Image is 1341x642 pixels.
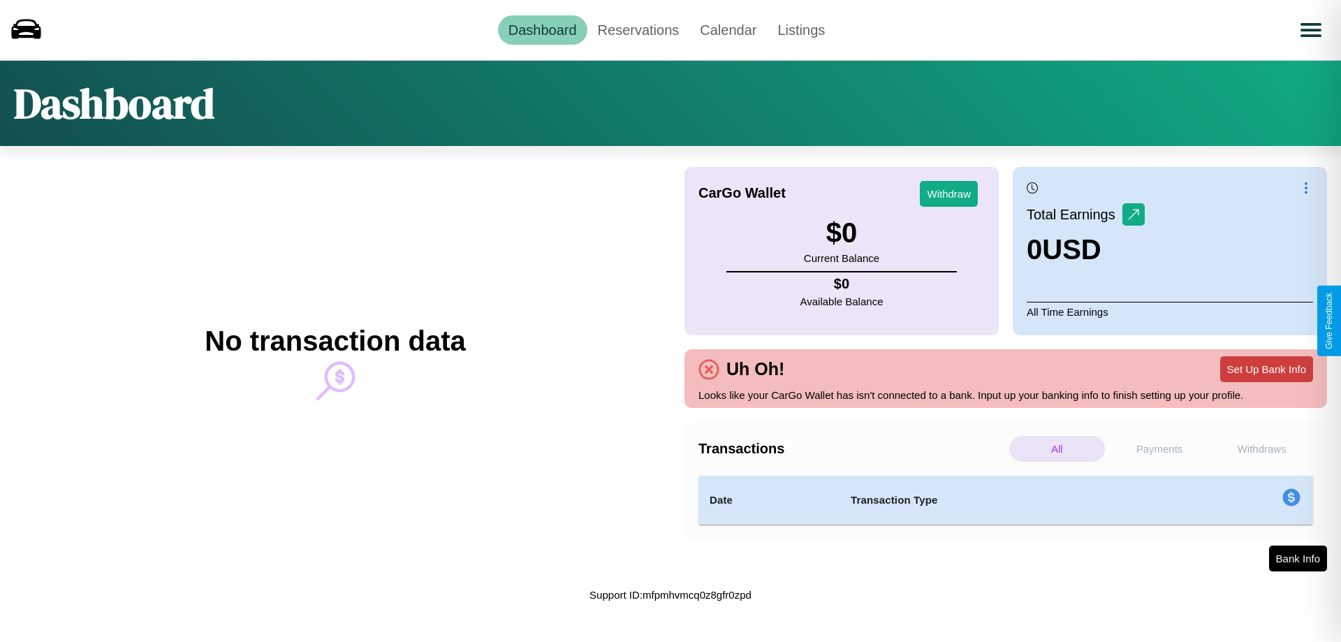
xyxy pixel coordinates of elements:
p: Available Balance [800,292,884,311]
button: Set Up Bank Info [1220,356,1313,382]
p: Looks like your CarGo Wallet has isn't connected to a bank. Input up your banking info to finish ... [698,386,1313,404]
a: Reservations [587,15,690,45]
h1: Dashboard [14,75,214,132]
h3: $ 0 [804,217,879,249]
h3: 0 USD [1027,234,1145,265]
p: All [1009,436,1105,462]
p: Withdraws [1214,436,1310,462]
p: Total Earnings [1027,202,1122,227]
button: Open menu [1291,10,1331,50]
a: Calendar [689,15,767,45]
table: simple table [698,476,1313,525]
a: Listings [767,15,835,45]
h2: No transaction data [205,326,465,357]
p: Payments [1112,436,1208,462]
a: Dashboard [498,15,587,45]
h4: Uh Oh! [719,359,791,379]
p: Support ID: mfpmhvmcq0z8gfr0zpd [589,585,752,604]
button: Bank Info [1269,546,1327,571]
h4: $ 0 [800,276,884,292]
h4: Transactions [698,441,1006,457]
h4: Date [710,492,828,509]
p: Current Balance [804,249,879,268]
div: Give Feedback [1324,293,1334,349]
h4: Transaction Type [851,492,1168,509]
p: All Time Earnings [1027,302,1313,321]
button: Withdraw [920,181,978,207]
h4: CarGo Wallet [698,185,786,201]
